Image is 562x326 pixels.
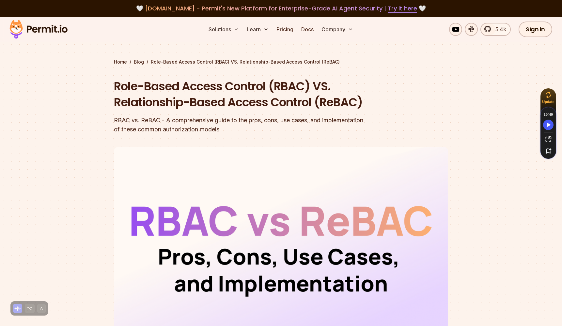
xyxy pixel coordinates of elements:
button: Company [319,23,356,36]
a: Docs [299,23,316,36]
a: Blog [134,59,144,65]
h1: Role-Based Access Control (RBAC) VS. Relationship-Based Access Control (ReBAC) [114,78,365,111]
a: Pricing [274,23,296,36]
button: Solutions [206,23,242,36]
div: 🤍 🤍 [16,4,546,13]
a: Home [114,59,127,65]
a: 5.4k [480,23,511,36]
a: Try it here [388,4,417,13]
a: Sign In [519,22,552,37]
div: RBAC vs. ReBAC - A comprehensive guide to the pros, cons, use cases, and implementation of these ... [114,116,365,134]
span: 5.4k [492,25,506,33]
img: Permit logo [7,18,70,40]
button: Learn [244,23,271,36]
div: / / [114,59,448,65]
span: [DOMAIN_NAME] - Permit's New Platform for Enterprise-Grade AI Agent Security | [145,4,417,12]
